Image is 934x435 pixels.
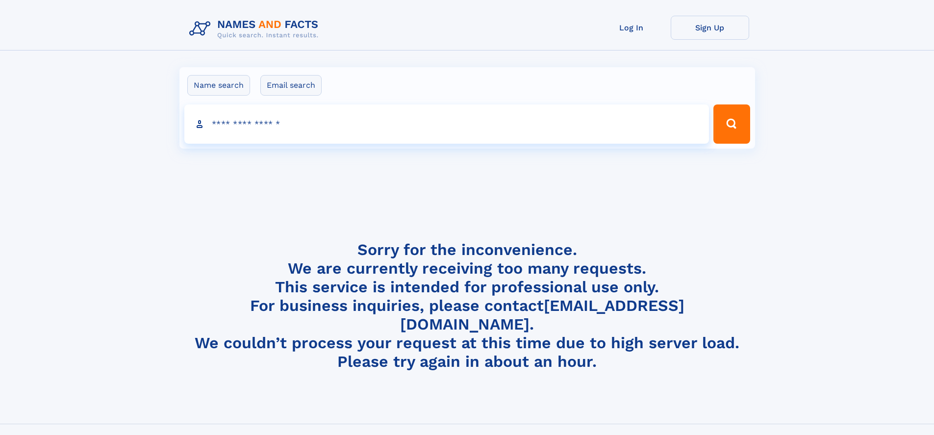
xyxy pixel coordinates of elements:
[400,296,684,333] a: [EMAIL_ADDRESS][DOMAIN_NAME]
[187,75,250,96] label: Name search
[713,104,750,144] button: Search Button
[671,16,749,40] a: Sign Up
[185,16,327,42] img: Logo Names and Facts
[592,16,671,40] a: Log In
[260,75,322,96] label: Email search
[185,240,749,371] h4: Sorry for the inconvenience. We are currently receiving too many requests. This service is intend...
[184,104,709,144] input: search input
